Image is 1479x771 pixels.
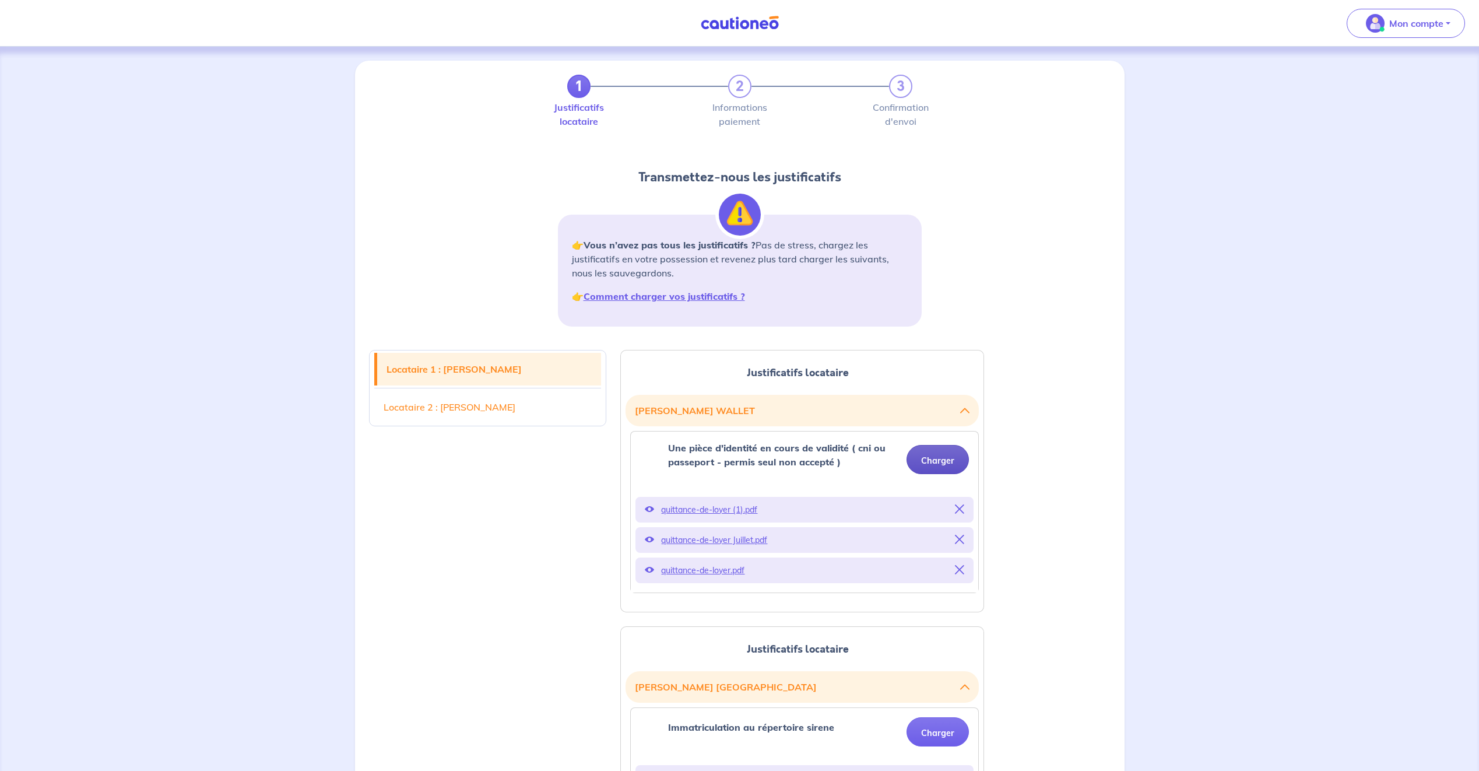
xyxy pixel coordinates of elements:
div: categoryName: une-piece-didentite-en-cours-de-validite-cni-ou-passeport-permis-seul-non-accepte, ... [630,431,979,593]
a: Comment charger vos justificatifs ? [584,290,745,302]
button: Charger [907,717,969,747]
span: Justificatifs locataire [747,642,849,657]
label: Confirmation d'envoi [889,103,912,126]
label: Informations paiement [728,103,751,126]
p: Mon compte [1389,16,1443,30]
span: Justificatifs locataire [747,365,849,380]
p: quittance-de-loyer.pdf [661,562,948,579]
p: 👉 [572,289,908,303]
label: Justificatifs locataire [567,103,591,126]
p: quittance-de-loyer (1).pdf [661,502,948,518]
button: Voir [645,562,654,579]
a: Locataire 2 : [PERSON_NAME] [374,391,602,423]
button: Voir [645,532,654,548]
a: Locataire 1 : [PERSON_NAME] [377,353,602,385]
strong: Vous n’avez pas tous les justificatifs ? [584,239,756,251]
button: [PERSON_NAME] WALLET [635,399,969,422]
a: 1 [567,75,591,98]
img: Cautioneo [696,16,784,30]
button: Charger [907,445,969,474]
p: 👉 Pas de stress, chargez les justificatifs en votre possession et revenez plus tard charger les s... [572,238,908,280]
button: Voir [645,502,654,518]
button: Supprimer [955,502,964,518]
button: Supprimer [955,562,964,579]
h2: Transmettez-nous les justificatifs [558,168,922,187]
img: illu_account_valid_menu.svg [1366,14,1385,33]
img: illu_alert.svg [719,194,761,236]
button: illu_account_valid_menu.svgMon compte [1347,9,1465,38]
p: quittance-de-loyer Juillet.pdf [661,532,948,548]
strong: Une pièce d'identité en cours de validité ( cni ou passeport - permis seul non accepté ) [668,442,886,468]
button: Supprimer [955,532,964,548]
button: [PERSON_NAME] [GEOGRAPHIC_DATA] [635,676,969,698]
strong: Immatriculation au répertoire sirene [668,721,834,733]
